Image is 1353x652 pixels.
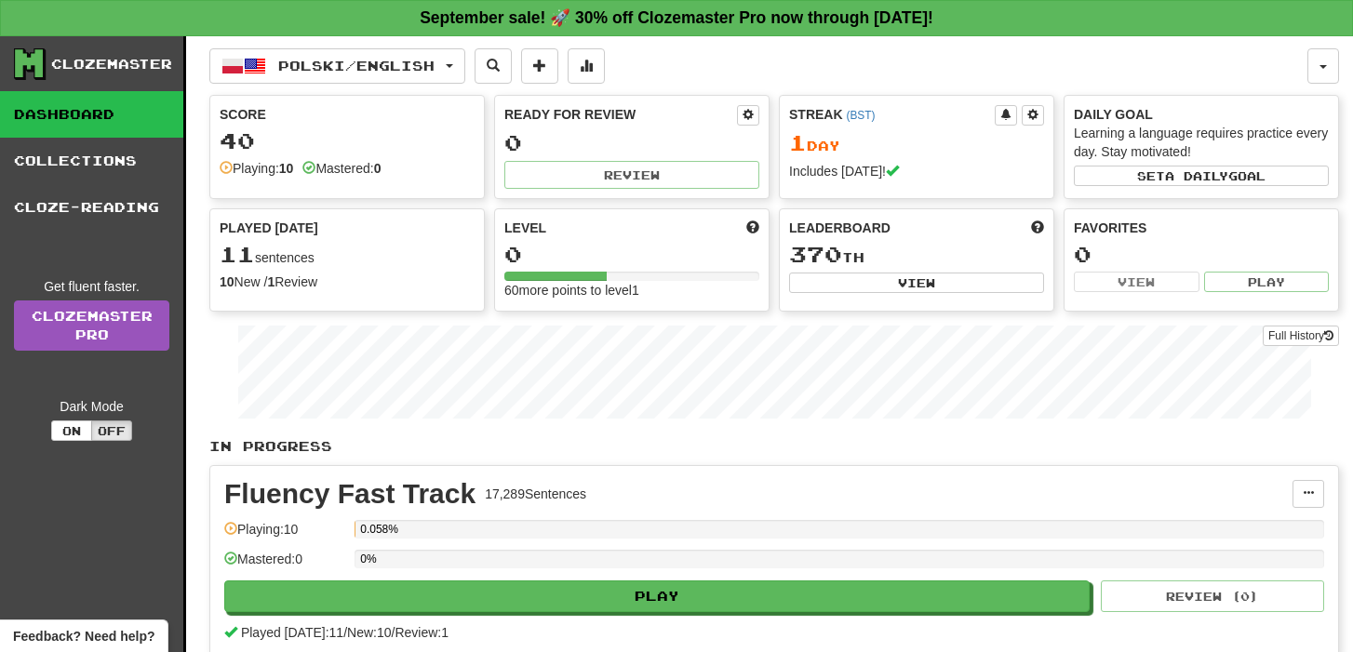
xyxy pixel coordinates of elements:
[224,480,476,508] div: Fluency Fast Track
[504,131,759,154] div: 0
[224,550,345,580] div: Mastered: 0
[91,420,132,441] button: Off
[14,300,169,351] a: ClozemasterPro
[1165,169,1228,182] span: a daily
[789,243,1044,267] div: th
[846,109,875,122] a: (BST)
[485,485,586,503] div: 17,289 Sentences
[392,625,395,640] span: /
[789,105,995,124] div: Streak
[51,420,92,441] button: On
[1101,580,1324,612] button: Review (0)
[1074,124,1329,161] div: Learning a language requires practice every day. Stay motivated!
[343,625,347,640] span: /
[504,281,759,299] div: 60 more points to level 1
[209,48,465,84] button: Polski/English
[504,219,546,237] span: Level
[220,273,475,291] div: New / Review
[395,625,449,640] span: Review: 1
[746,219,759,237] span: Score more points to level up
[420,8,933,27] strong: September sale! 🚀 30% off Clozemaster Pro now through [DATE]!
[220,274,234,289] strong: 10
[374,161,382,176] strong: 0
[521,48,558,84] button: Add sentence to collection
[1204,272,1330,292] button: Play
[789,129,807,155] span: 1
[13,627,154,645] span: Open feedback widget
[220,159,293,178] div: Playing:
[14,397,169,416] div: Dark Mode
[1074,166,1329,186] button: Seta dailygoal
[224,520,345,551] div: Playing: 10
[789,241,842,267] span: 370
[504,105,737,124] div: Ready for Review
[302,159,381,178] div: Mastered:
[789,219,891,237] span: Leaderboard
[51,55,172,73] div: Clozemaster
[220,243,475,267] div: sentences
[568,48,605,84] button: More stats
[504,161,759,189] button: Review
[224,580,1090,612] button: Play
[267,274,275,289] strong: 1
[1074,272,1199,292] button: View
[789,273,1044,293] button: View
[279,161,294,176] strong: 10
[209,437,1339,456] p: In Progress
[220,129,475,153] div: 40
[1074,219,1329,237] div: Favorites
[504,243,759,266] div: 0
[347,625,391,640] span: New: 10
[1263,326,1339,346] button: Full History
[789,162,1044,180] div: Includes [DATE]!
[241,625,343,640] span: Played [DATE]: 11
[1074,243,1329,266] div: 0
[14,277,169,296] div: Get fluent faster.
[475,48,512,84] button: Search sentences
[220,105,475,124] div: Score
[789,131,1044,155] div: Day
[1031,219,1044,237] span: This week in points, UTC
[278,58,435,73] span: Polski / English
[220,219,318,237] span: Played [DATE]
[220,241,255,267] span: 11
[1074,105,1329,124] div: Daily Goal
